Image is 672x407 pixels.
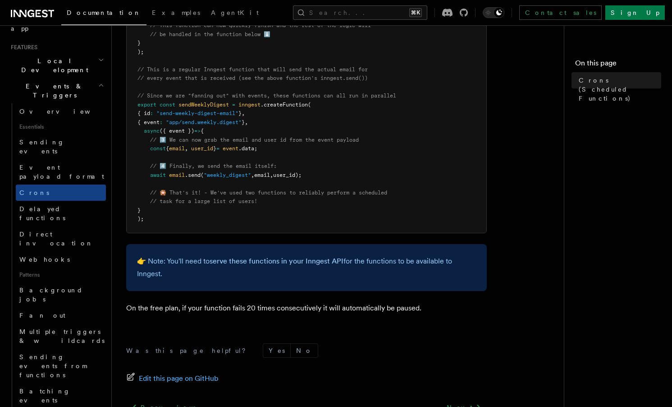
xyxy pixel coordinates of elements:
[575,72,661,106] a: Crons (Scheduled Functions)
[206,3,264,24] a: AgentKit
[137,40,141,46] span: }
[242,110,245,116] span: ,
[19,108,112,115] span: Overview
[409,8,422,17] kbd: ⌘K
[16,268,106,282] span: Patterns
[178,102,229,108] span: sendWeeklyDigest
[579,76,661,103] span: Crons (Scheduled Functions)
[210,257,343,265] a: serve these functions in your Inngest API
[223,145,238,152] span: event
[137,75,368,81] span: // every event that is received (see the above function's inngest.send())
[169,145,185,152] span: email
[19,231,93,247] span: Direct invocation
[160,102,175,108] span: const
[263,344,290,357] button: Yes
[169,172,185,178] span: email
[270,172,273,178] span: ,
[185,172,201,178] span: .send
[19,256,70,263] span: Webhooks
[238,110,242,116] span: }
[150,145,166,152] span: const
[19,189,49,196] span: Crons
[137,92,396,99] span: // Since we are "fanning out" with events, these functions can all run in parallel
[19,205,65,222] span: Delayed functions
[273,172,302,178] span: user_id);
[194,128,201,134] span: =>
[160,119,163,125] span: :
[201,128,204,134] span: {
[191,145,213,152] span: user_id
[16,282,106,307] a: Background jobs
[16,159,106,185] a: Event payload format
[126,372,219,385] a: Edit this page on GitHub
[16,185,106,201] a: Crons
[137,110,150,116] span: { id
[137,207,141,213] span: }
[126,346,252,355] p: Was this page helpful?
[137,102,156,108] span: export
[16,307,106,324] a: Fan out
[238,102,261,108] span: inngest
[19,164,104,180] span: Event payload format
[204,172,251,178] span: "weekly_digest"
[254,172,270,178] span: email
[166,145,169,152] span: {
[19,353,87,379] span: Sending events from functions
[7,82,98,100] span: Events & Triggers
[261,102,308,108] span: .createFunction
[144,128,160,134] span: async
[291,344,318,357] button: No
[519,5,602,20] a: Contact sales
[166,119,242,125] span: "app/send.weekly.digest"
[16,134,106,159] a: Sending events
[61,3,146,25] a: Documentation
[605,5,665,20] a: Sign Up
[139,372,219,385] span: Edit this page on GitHub
[19,328,105,344] span: Multiple triggers & wildcards
[126,302,487,314] p: On the free plan, if your function fails 20 times consecutively it will automatically be paused.
[150,163,277,169] span: // 4️⃣ Finally, we send the email itself:
[150,198,257,204] span: // task for a large list of users!
[19,312,65,319] span: Fan out
[16,201,106,226] a: Delayed functions
[16,120,106,134] span: Essentials
[67,9,141,16] span: Documentation
[160,128,194,134] span: ({ event })
[251,172,254,178] span: ,
[19,139,64,155] span: Sending events
[245,119,248,125] span: ,
[150,190,387,196] span: // 🎇 That's it! - We've used two functions to reliably perform a scheduled
[242,119,245,125] span: }
[293,5,427,20] button: Search...⌘K
[137,255,476,280] p: 👉 Note: You'll need to for the functions to be available to Inngest.
[16,226,106,251] a: Direct invocation
[483,7,504,18] button: Toggle dark mode
[213,145,216,152] span: }
[152,9,200,16] span: Examples
[232,102,235,108] span: =
[7,53,106,78] button: Local Development
[19,388,70,404] span: Batching events
[575,58,661,72] h4: On this page
[185,145,188,152] span: ,
[146,3,206,24] a: Examples
[150,110,153,116] span: :
[16,324,106,349] a: Multiple triggers & wildcards
[16,251,106,268] a: Webhooks
[19,287,83,303] span: Background jobs
[16,103,106,120] a: Overview
[137,49,144,55] span: );
[150,172,166,178] span: await
[137,119,160,125] span: { event
[238,145,257,152] span: .data;
[156,110,238,116] span: "send-weekly-digest-email"
[150,137,359,143] span: // 3️⃣ We can now grab the email and user id from the event payload
[308,102,311,108] span: (
[211,9,259,16] span: AgentKit
[7,44,37,51] span: Features
[150,31,270,37] span: // be handled in the function below ⬇️
[201,172,204,178] span: (
[137,216,144,222] span: );
[16,349,106,383] a: Sending events from functions
[7,56,98,74] span: Local Development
